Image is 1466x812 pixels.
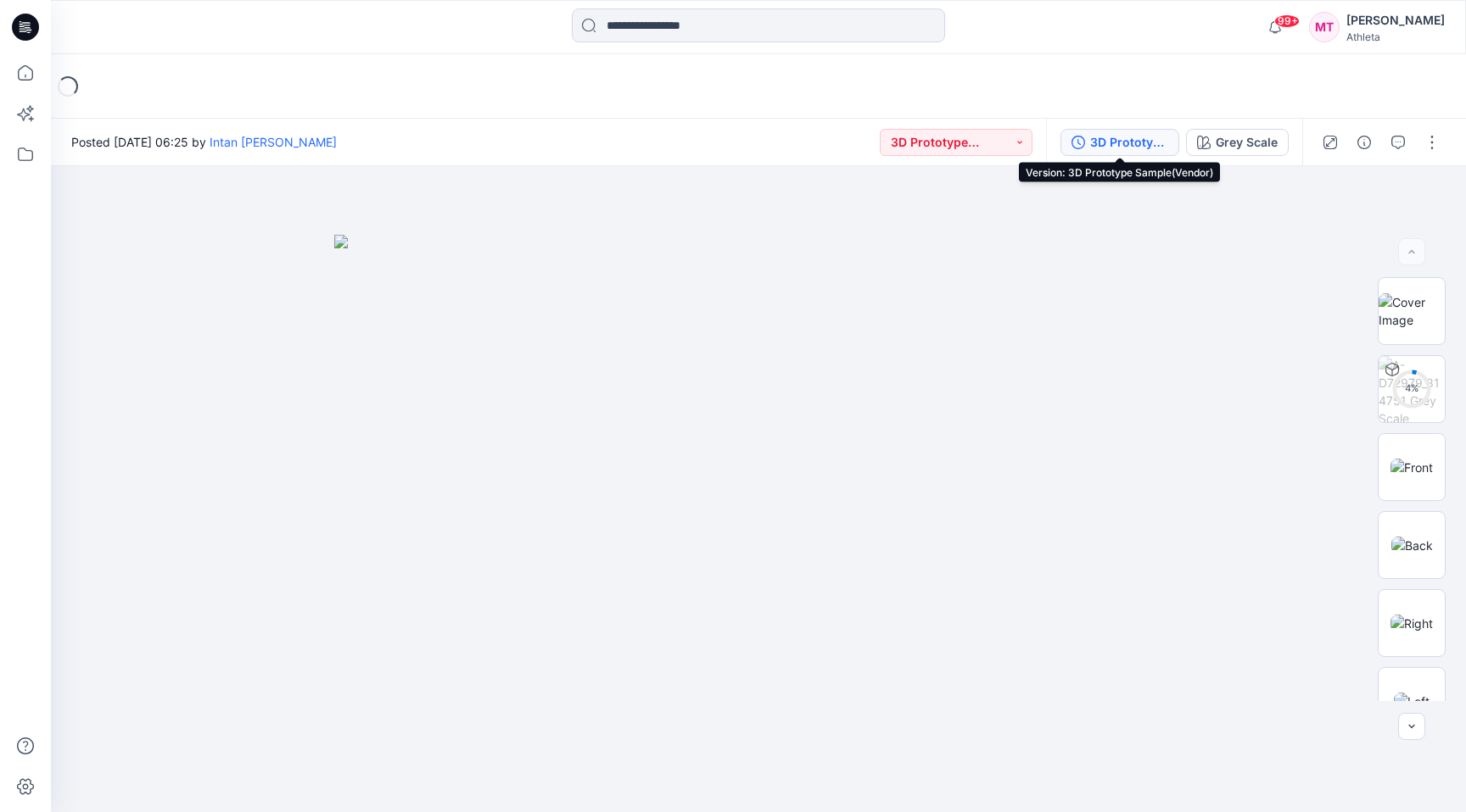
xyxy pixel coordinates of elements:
[1390,459,1433,476] img: Front
[1309,12,1340,42] div: MT
[1379,293,1445,329] img: Cover Image
[71,133,337,151] span: Posted [DATE] 06:25 by
[1274,14,1300,28] span: 99+
[1391,537,1433,554] img: Back
[1186,129,1289,156] button: Grey Scale
[1090,133,1168,152] div: 3D Prototype Sample(Vendor)
[1390,615,1433,632] img: Right
[210,135,337,149] a: Intan [PERSON_NAME]
[1379,356,1445,422] img: A-D72979_814751 Grey Scale
[1391,381,1432,396] div: 4 %
[1346,10,1445,31] div: [PERSON_NAME]
[1346,31,1445,43] div: Athleta
[1060,129,1179,156] button: 3D Prototype Sample(Vendor)
[1394,692,1430,710] img: Left
[1351,129,1378,156] button: Details
[1216,133,1278,152] div: Grey Scale
[334,235,1183,812] img: eyJhbGciOiJIUzI1NiIsImtpZCI6IjAiLCJzbHQiOiJzZXMiLCJ0eXAiOiJKV1QifQ.eyJkYXRhIjp7InR5cGUiOiJzdG9yYW...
